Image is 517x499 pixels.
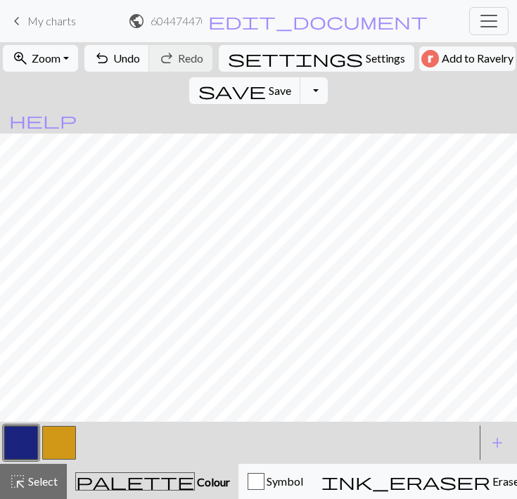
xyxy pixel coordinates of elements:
button: Save [189,77,301,104]
span: ink_eraser [321,472,490,491]
img: Ravelry [421,50,439,67]
span: zoom_in [12,48,29,68]
span: Select [26,474,58,488]
span: My charts [27,14,76,27]
span: add [489,433,506,453]
button: Add to Ravelry [419,46,516,71]
span: Settings [366,50,405,67]
span: keyboard_arrow_left [8,11,25,31]
span: Save [269,84,291,97]
button: Zoom [3,45,78,72]
span: undo [94,48,110,68]
span: Colour [195,475,230,488]
span: Symbol [264,474,303,488]
span: edit_document [208,11,428,31]
span: settings [228,48,363,68]
span: Undo [113,51,140,65]
button: Undo [84,45,150,72]
h2: 604474470b7b46235ae9a53853d63eaf.jpg / 604474470b7b46235ae9a53853d63eaf.jpg [151,14,202,27]
span: save [198,81,266,101]
button: Toggle navigation [469,7,509,35]
span: help [9,110,77,130]
i: Settings [228,50,363,67]
a: My charts [8,9,76,33]
span: Zoom [32,51,60,65]
span: Add to Ravelry [442,50,513,67]
button: Colour [67,464,238,499]
span: palette [76,472,194,491]
span: highlight_alt [9,472,26,491]
button: Symbol [238,464,312,499]
button: SettingsSettings [219,45,414,72]
span: public [128,11,145,31]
